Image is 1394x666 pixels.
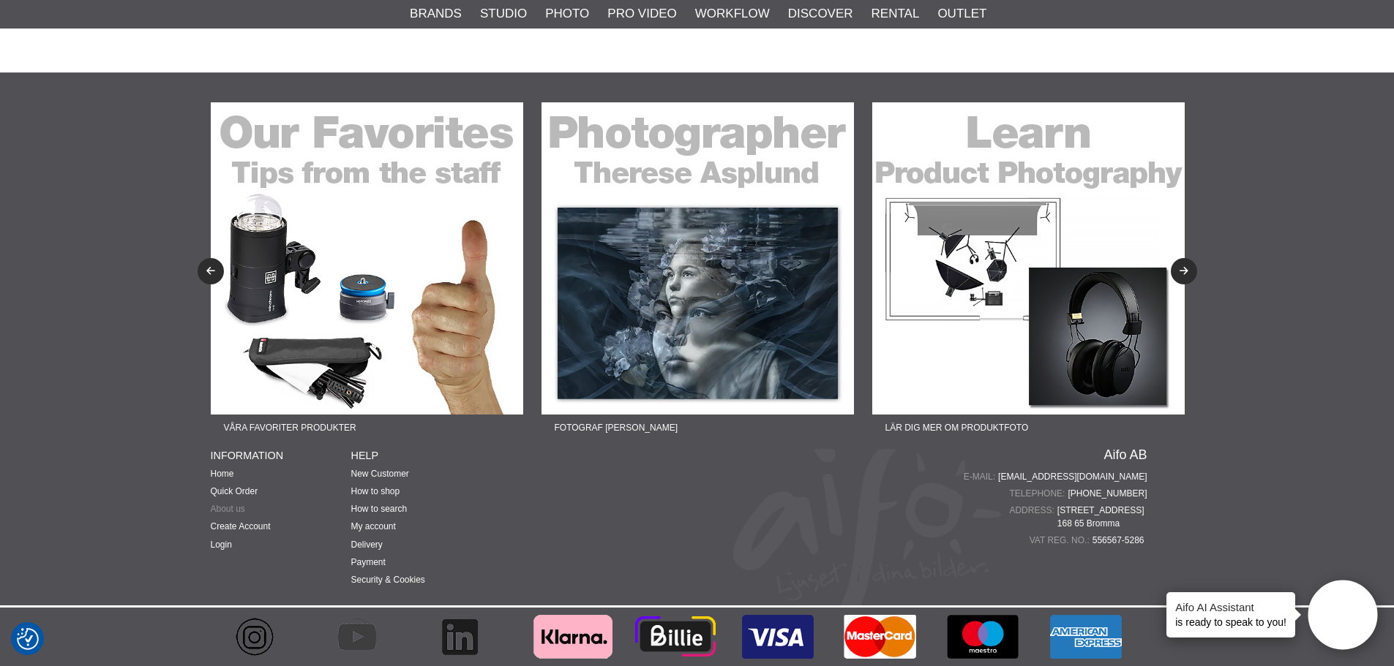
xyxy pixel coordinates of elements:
[1030,534,1093,547] span: VAT reg. no.:
[542,415,691,441] span: Fotograf [PERSON_NAME]
[438,608,481,666] img: Aifo - Linkedin
[211,102,523,441] a: Ad:22-05F banner-sidfot-favorites.jpgVåra favoriter produkter
[211,415,370,441] span: Våra favoriter produkter
[410,4,462,23] a: Brands
[211,521,271,531] a: Create Account
[351,557,386,567] a: Payment
[17,626,39,652] button: Consent Preferences
[1045,608,1125,666] img: American Express
[872,415,1042,441] span: Lär dig mer om produktfoto
[1103,448,1147,461] a: Aifo AB
[416,608,518,666] a: Aifo - Linkedin
[17,628,39,650] img: Revisit consent button
[351,448,492,463] h4: HELP
[211,540,232,550] a: Login
[1068,487,1147,500] a: [PHONE_NUMBER]
[1166,592,1295,637] div: is ready to speak to you!
[788,4,853,23] a: Discover
[607,4,676,23] a: Pro Video
[1175,599,1286,615] h4: Aifo AI Assistant
[1171,258,1197,284] button: Next
[1009,504,1057,517] span: Address:
[533,608,613,666] img: Klarna
[211,504,245,514] a: About us
[1009,487,1068,500] span: Telephone:
[351,521,396,531] a: My account
[351,504,408,514] a: How to search
[1057,504,1147,530] span: [STREET_ADDRESS] 168 65 Bromma
[351,540,383,550] a: Delivery
[943,608,1023,666] img: Maestro
[635,608,716,666] img: Billie
[211,608,313,666] a: Aifo - Instagram
[840,608,921,666] img: MasterCard
[313,608,416,666] a: Aifo - YouTube
[335,608,379,666] img: Aifo - YouTube
[545,4,589,23] a: Photo
[211,469,234,479] a: Home
[211,486,258,496] a: Quick Order
[1093,534,1147,547] span: 556567-5286
[872,102,1185,441] a: Ad:22-07F banner-sidfot-learn-product.jpgLär dig mer om produktfoto
[695,4,770,23] a: Workflow
[872,4,920,23] a: Rental
[937,4,986,23] a: Outlet
[542,102,854,415] img: Ad:22-06F banner-sidfot-therese.jpg
[211,102,523,415] img: Ad:22-05F banner-sidfot-favorites.jpg
[211,448,351,463] h4: INFORMATION
[872,102,1185,415] img: Ad:22-07F banner-sidfot-learn-product.jpg
[998,470,1147,483] a: [EMAIL_ADDRESS][DOMAIN_NAME]
[233,608,277,666] img: Aifo - Instagram
[351,486,400,496] a: How to shop
[480,4,527,23] a: Studio
[198,258,224,284] button: Previous
[351,575,425,585] a: Security & Cookies
[351,469,409,479] a: New Customer
[964,470,998,483] span: E-mail:
[738,608,818,666] img: Visa
[542,102,854,441] a: Ad:22-06F banner-sidfot-therese.jpgFotograf [PERSON_NAME]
